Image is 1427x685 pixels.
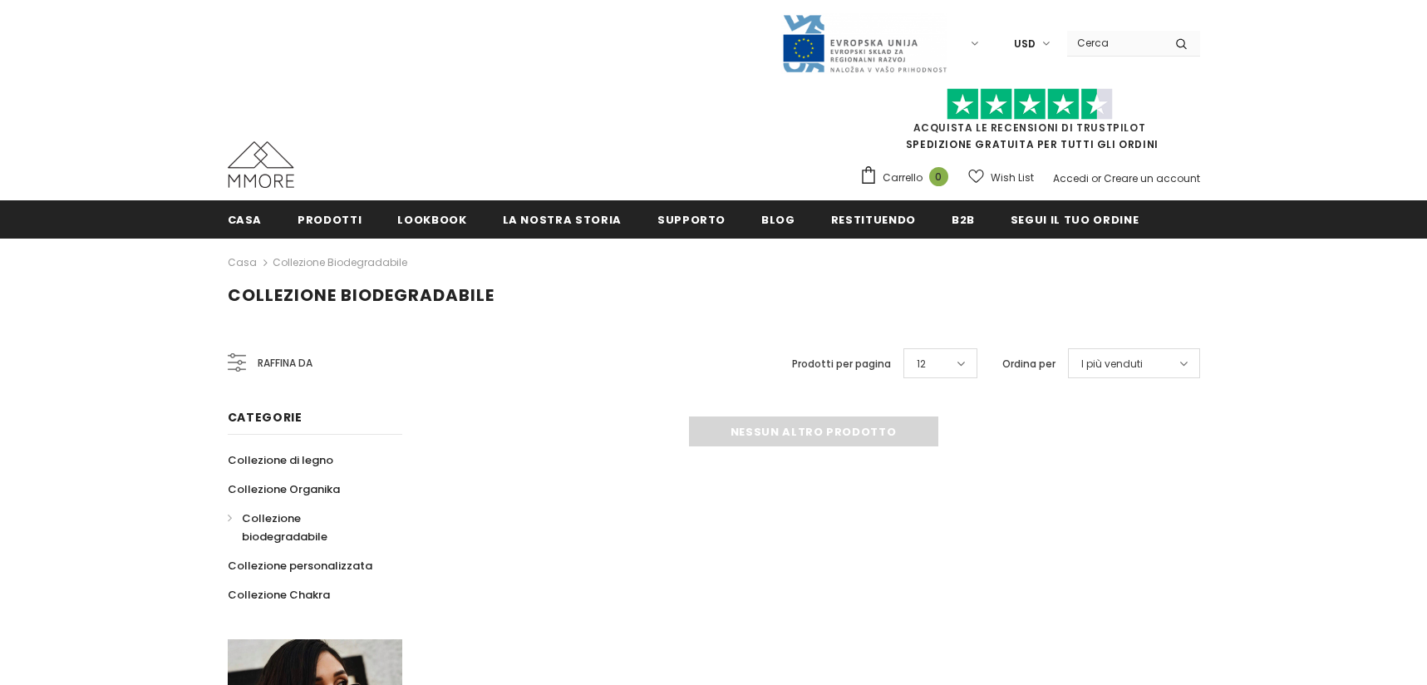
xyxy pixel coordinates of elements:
span: B2B [952,212,975,228]
a: Collezione biodegradabile [228,504,384,551]
a: supporto [657,200,726,238]
a: Creare un account [1104,171,1200,185]
a: La nostra storia [503,200,622,238]
a: Collezione di legno [228,446,333,475]
span: Collezione Chakra [228,587,330,603]
input: Search Site [1067,31,1163,55]
a: Javni Razpis [781,36,947,50]
span: 0 [929,167,948,186]
span: Categorie [228,409,303,426]
span: Restituendo [831,212,916,228]
img: Casi MMORE [228,141,294,188]
span: Segui il tuo ordine [1011,212,1139,228]
a: Collezione Chakra [228,580,330,609]
a: Lookbook [397,200,466,238]
label: Prodotti per pagina [792,356,891,372]
a: Prodotti [298,200,362,238]
a: B2B [952,200,975,238]
a: Blog [761,200,795,238]
span: Collezione biodegradabile [242,510,327,545]
label: Ordina per [1002,356,1055,372]
a: Accedi [1053,171,1089,185]
span: Carrello [883,170,923,186]
img: Fidati di Pilot Stars [947,88,1113,121]
a: Collezione personalizzata [228,551,372,580]
span: Raffina da [258,354,312,372]
a: Acquista le recensioni di TrustPilot [913,121,1146,135]
span: or [1091,171,1101,185]
span: Prodotti [298,212,362,228]
span: Blog [761,212,795,228]
a: Casa [228,200,263,238]
a: Restituendo [831,200,916,238]
span: USD [1014,36,1036,52]
span: supporto [657,212,726,228]
span: 12 [917,356,926,372]
a: Casa [228,253,257,273]
a: Wish List [968,163,1034,192]
span: Collezione Organika [228,481,340,497]
a: Collezione Organika [228,475,340,504]
span: Collezione biodegradabile [228,283,495,307]
span: I più venduti [1081,356,1143,372]
span: Casa [228,212,263,228]
a: Collezione biodegradabile [273,255,407,269]
span: SPEDIZIONE GRATUITA PER TUTTI GLI ORDINI [859,96,1200,151]
span: Collezione personalizzata [228,558,372,574]
span: Wish List [991,170,1034,186]
a: Carrello 0 [859,165,957,190]
img: Javni Razpis [781,13,947,74]
span: La nostra storia [503,212,622,228]
span: Lookbook [397,212,466,228]
a: Segui il tuo ordine [1011,200,1139,238]
span: Collezione di legno [228,452,333,468]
